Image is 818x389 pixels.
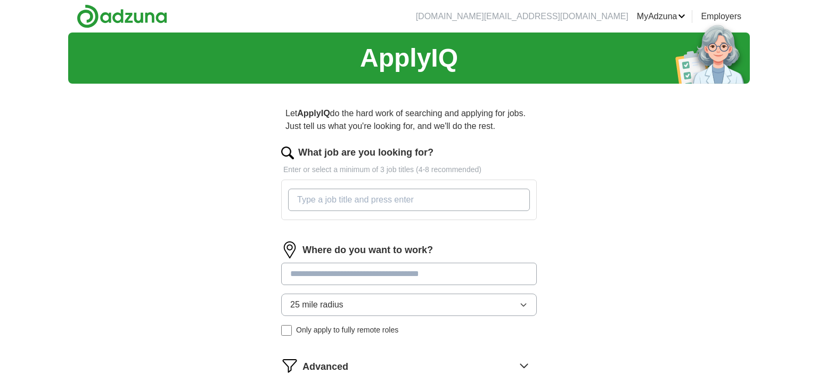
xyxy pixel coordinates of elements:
span: Only apply to fully remote roles [296,325,398,336]
p: Enter or select a minimum of 3 job titles (4-8 recommended) [281,164,537,175]
button: 25 mile radius [281,294,537,316]
input: Only apply to fully remote roles [281,325,292,336]
h1: ApplyIQ [360,39,458,77]
a: Employers [701,10,741,23]
input: Type a job title and press enter [288,189,530,211]
span: 25 mile radius [290,298,343,311]
img: Adzuna logo [77,4,167,28]
label: What job are you looking for? [298,145,433,160]
li: [DOMAIN_NAME][EMAIL_ADDRESS][DOMAIN_NAME] [416,10,628,23]
img: search.png [281,147,294,159]
img: location.png [281,241,298,258]
img: filter [281,357,298,374]
strong: ApplyIQ [297,109,330,118]
span: Advanced [302,360,348,374]
a: MyAdzuna [637,10,686,23]
label: Where do you want to work? [302,243,433,257]
p: Let do the hard work of searching and applying for jobs. Just tell us what you're looking for, an... [281,103,537,137]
